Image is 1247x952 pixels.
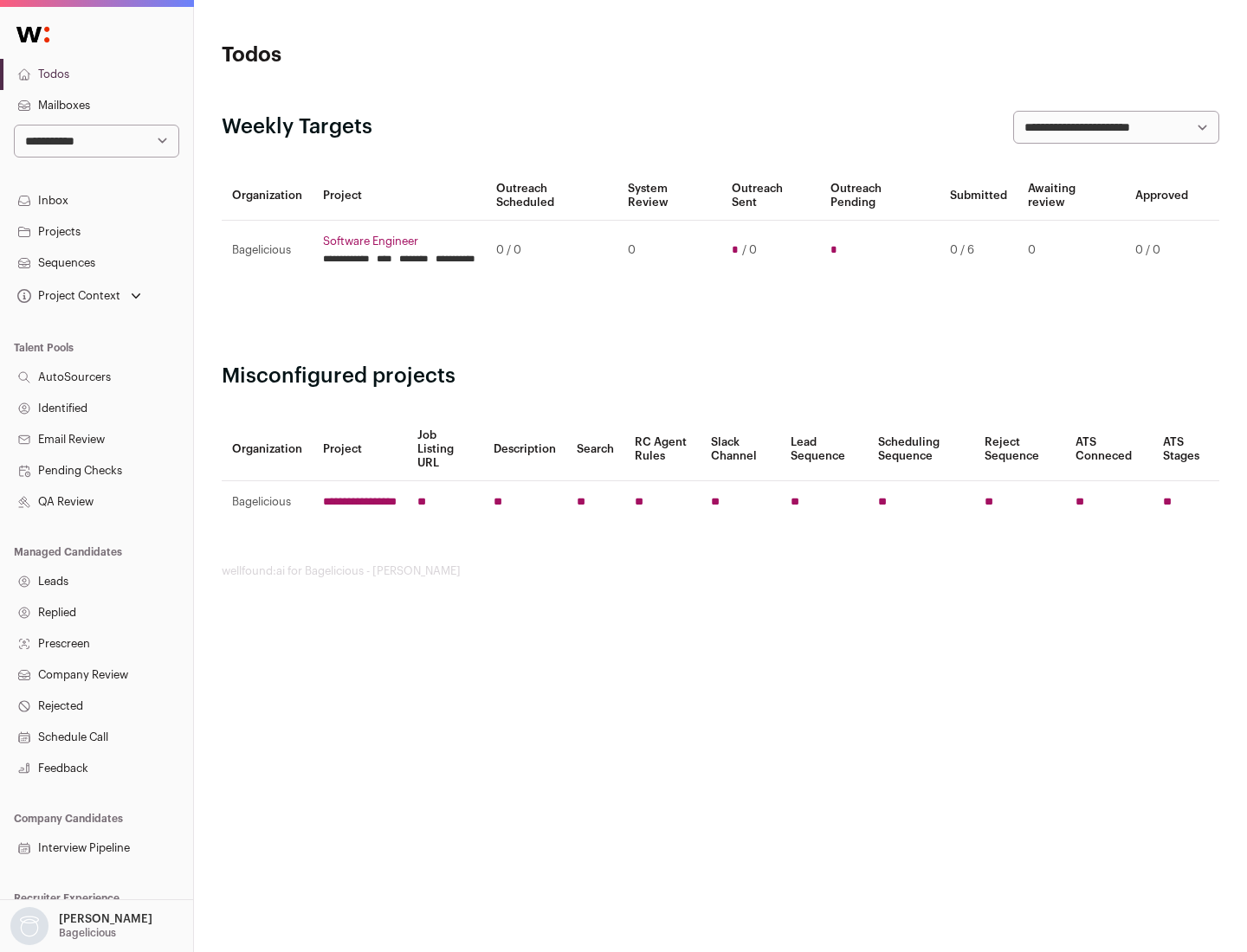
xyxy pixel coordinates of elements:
[617,221,720,280] td: 0
[313,171,486,221] th: Project
[701,418,780,481] th: Slack Channel
[222,418,313,481] th: Organization
[222,363,1219,390] h2: Misconfigured projects
[1125,171,1199,221] th: Approved
[1125,221,1199,280] td: 0 / 0
[940,221,1018,280] td: 0 / 6
[566,418,624,481] th: Search
[7,17,59,52] img: Wellfound
[7,907,156,945] button: Open dropdown
[624,418,700,481] th: RC Agent Rules
[14,289,120,303] div: Project Context
[222,113,372,141] h2: Weekly Targets
[868,418,974,481] th: Scheduling Sequence
[820,171,939,221] th: Outreach Pending
[222,564,1219,578] footer: wellfound:ai for Bagelicious - [PERSON_NAME]
[1153,418,1219,481] th: ATS Stages
[483,418,566,481] th: Description
[59,926,116,940] p: Bagelicious
[59,912,152,926] p: [PERSON_NAME]
[742,243,757,257] span: / 0
[10,907,48,945] img: nopic.png
[486,221,617,280] td: 0 / 0
[222,481,313,524] td: Bagelicious
[617,171,720,221] th: System Review
[222,221,313,280] td: Bagelicious
[486,171,617,221] th: Outreach Scheduled
[323,235,475,248] a: Software Engineer
[780,418,868,481] th: Lead Sequence
[14,284,145,308] button: Open dropdown
[1018,221,1125,280] td: 0
[222,42,554,69] h1: Todos
[940,171,1018,221] th: Submitted
[313,418,407,481] th: Project
[974,418,1066,481] th: Reject Sequence
[1018,171,1125,221] th: Awaiting review
[222,171,313,221] th: Organization
[407,418,483,481] th: Job Listing URL
[1065,418,1152,481] th: ATS Conneced
[721,171,821,221] th: Outreach Sent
